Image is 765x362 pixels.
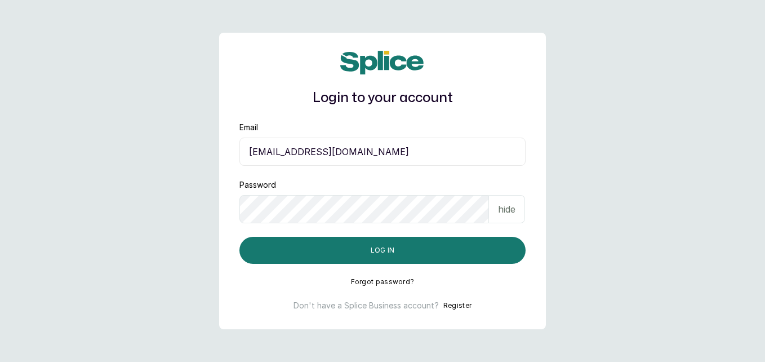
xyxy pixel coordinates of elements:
input: email@acme.com [239,138,526,166]
label: Password [239,179,276,191]
p: hide [498,202,515,216]
p: Don't have a Splice Business account? [293,300,439,311]
h1: Login to your account [239,88,526,108]
label: Email [239,122,258,133]
button: Forgot password? [351,277,415,286]
button: Log in [239,237,526,264]
button: Register [443,300,472,311]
